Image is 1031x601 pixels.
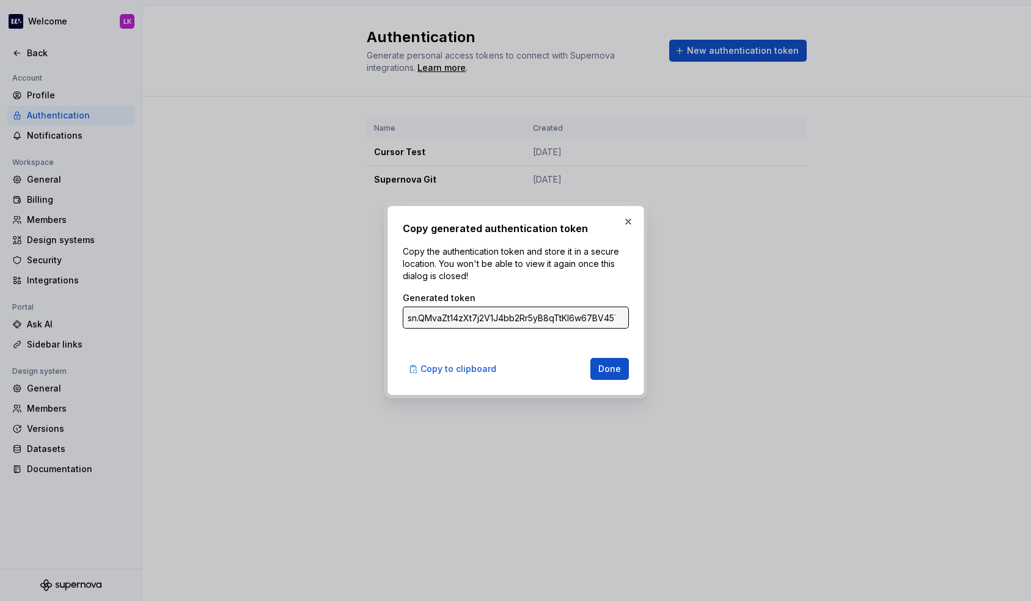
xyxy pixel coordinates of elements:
[403,221,629,236] h2: Copy generated authentication token
[403,358,504,380] button: Copy to clipboard
[420,363,496,375] span: Copy to clipboard
[403,292,475,304] label: Generated token
[403,246,629,282] p: Copy the authentication token and store it in a secure location. You won't be able to view it aga...
[598,363,621,375] span: Done
[590,358,629,380] button: Done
